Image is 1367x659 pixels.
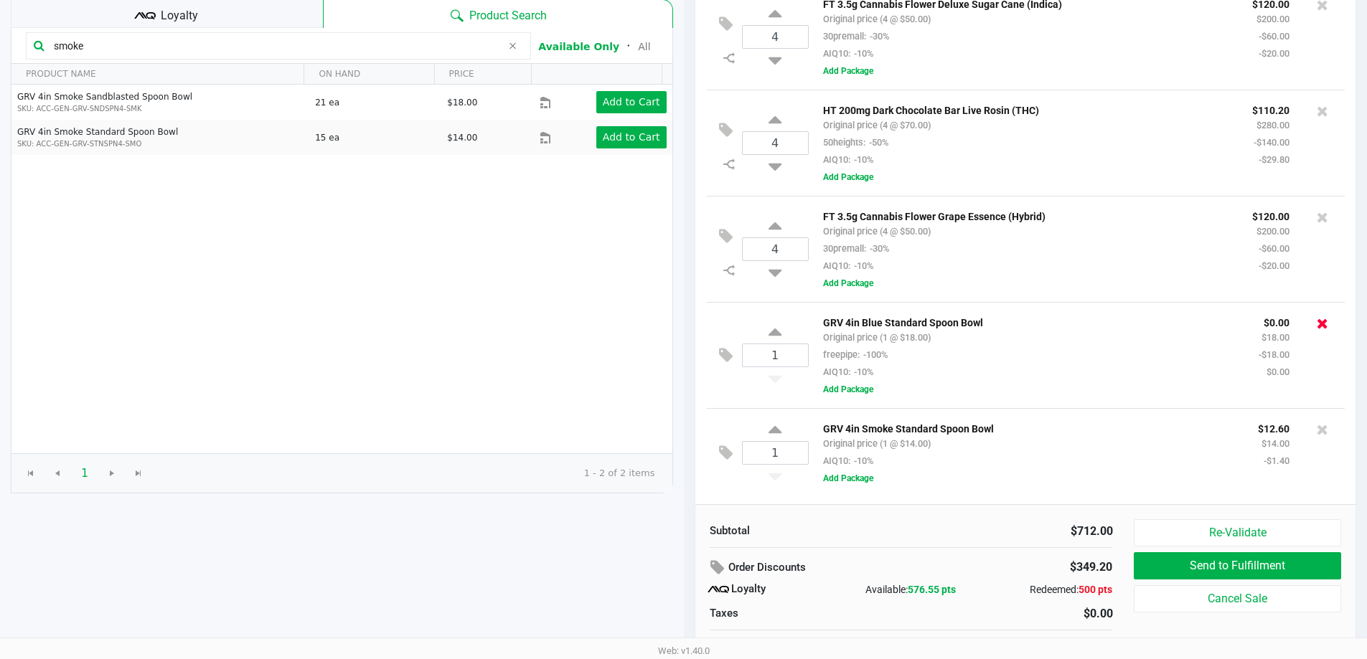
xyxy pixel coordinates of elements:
p: FT 3.5g Cannabis Flower Grape Essence (Hybrid) [823,207,1231,222]
small: $14.00 [1262,438,1290,449]
span: $18.00 [447,98,477,108]
small: -$60.00 [1259,31,1290,42]
p: $120.00 [1252,207,1290,222]
div: Subtotal [710,523,901,539]
small: Original price (4 @ $50.00) [823,14,931,24]
button: Add Package [823,65,873,77]
span: -30% [866,31,889,42]
span: Loyalty [161,7,198,24]
button: Add to Cart [596,126,667,148]
span: Web: v1.40.0 [658,645,710,656]
small: AIQ10: [823,154,873,165]
p: GRV 4in Smoke Standard Spoon Bowl [823,419,1236,435]
button: Add Package [823,472,873,485]
span: Go to the previous page [52,468,63,479]
button: All [638,39,650,54]
app-button-loader: Add to Cart [603,96,660,108]
span: $14.00 [447,133,477,143]
td: 15 ea [309,120,441,155]
div: $0.00 [922,605,1113,622]
span: -10% [850,366,873,377]
span: 576.55 pts [908,584,956,595]
span: Product Search [469,7,547,24]
small: $18.00 [1262,332,1290,343]
th: PRODUCT NAME [11,64,304,85]
td: GRV 4in Smoke Standard Spoon Bowl [11,120,309,155]
small: -$1.40 [1264,455,1290,466]
button: Cancel Sale [1134,585,1340,612]
span: -10% [850,154,873,165]
div: Redeemed: [978,582,1112,597]
small: 30premall: [823,31,889,42]
small: Original price (1 @ $14.00) [823,438,931,449]
button: Add Package [823,383,873,396]
app-button-loader: Add to Cart [603,131,660,143]
small: 30premall: [823,243,889,254]
small: $200.00 [1256,14,1290,24]
button: Add Package [823,277,873,290]
span: Go to the next page [106,468,118,479]
span: -30% [866,243,889,254]
div: Available: [844,582,978,597]
button: Add to Cart [596,91,667,113]
p: $110.20 [1252,101,1290,116]
span: Page 1 [71,460,98,487]
th: ON HAND [304,64,433,85]
span: Go to the next page [98,460,126,487]
div: Data table [11,64,672,453]
span: Go to the first page [17,460,44,487]
small: 50heights: [823,137,888,148]
small: $200.00 [1256,226,1290,237]
small: AIQ10: [823,260,873,271]
small: $280.00 [1256,120,1290,131]
small: -$29.80 [1259,154,1290,165]
p: HT 200mg Dark Chocolate Bar Live Rosin (THC) [823,101,1231,116]
div: Taxes [710,605,901,622]
span: Go to the first page [25,468,37,479]
span: ᛫ [619,39,638,53]
small: -$20.00 [1259,260,1290,271]
span: -10% [850,48,873,59]
small: freepipe: [823,349,888,360]
span: -50% [865,137,888,148]
p: $0.00 [1259,313,1290,328]
small: -$18.00 [1259,349,1290,360]
kendo-pager-info: 1 - 2 of 2 items [164,466,655,480]
div: $712.00 [922,523,1113,540]
p: SKU: ACC-GEN-GRV-STNSPN4-SMO [17,138,303,149]
span: Go to the previous page [44,460,71,487]
small: $0.00 [1267,366,1290,377]
small: -$20.00 [1259,48,1290,59]
span: Go to the last page [125,460,152,487]
th: PRICE [434,64,532,85]
small: Original price (1 @ $18.00) [823,332,931,343]
span: -10% [850,260,873,271]
button: Add Package [823,171,873,184]
td: GRV 4in Smoke Sandblasted Spoon Bowl [11,85,309,120]
div: Loyalty [710,581,844,598]
small: AIQ10: [823,455,873,466]
div: Order Discounts [710,555,972,581]
span: Go to the last page [133,468,144,479]
button: Send to Fulfillment [1134,552,1340,579]
td: 21 ea [309,85,441,120]
small: -$140.00 [1254,137,1290,148]
inline-svg: Split item qty to new line [717,155,742,174]
span: 500 pts [1079,584,1112,595]
button: Re-Validate [1134,519,1340,546]
p: GRV 4in Blue Standard Spoon Bowl [823,313,1237,328]
small: Original price (4 @ $50.00) [823,226,931,237]
div: $349.20 [992,555,1112,579]
input: Scan or Search Products to Begin [48,35,502,57]
small: -$60.00 [1259,243,1290,254]
small: Original price (4 @ $70.00) [823,120,931,131]
span: -100% [860,349,888,360]
inline-svg: Split item qty to new line [717,261,742,280]
inline-svg: Split item qty to new line [717,49,742,67]
span: -10% [850,455,873,466]
small: AIQ10: [823,48,873,59]
small: AIQ10: [823,366,873,377]
p: SKU: ACC-GEN-GRV-SNDSPN4-SMK [17,103,303,114]
p: $12.60 [1258,419,1290,435]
